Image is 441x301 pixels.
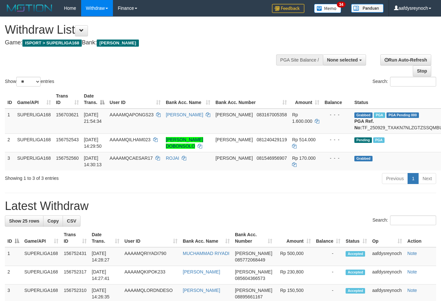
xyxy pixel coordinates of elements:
[386,112,419,118] span: PGA Pending
[323,54,366,65] button: None selected
[407,251,417,256] a: Note
[343,229,370,247] th: Status: activate to sort column ascending
[81,90,107,109] th: Date Trans.: activate to sort column descending
[15,152,54,170] td: SUPERLIGA168
[183,269,220,274] a: [PERSON_NAME]
[67,218,76,224] span: CSV
[5,23,288,36] h1: Withdraw List
[56,156,79,161] span: 156752560
[54,90,81,109] th: Trans ID: activate to sort column ascending
[84,137,102,149] span: [DATE] 14:29:50
[418,173,436,184] a: Next
[257,137,287,142] span: Copy 081240429119 to clipboard
[84,156,102,167] span: [DATE] 14:30:13
[370,229,405,247] th: Op: activate to sort column ascending
[346,288,365,294] span: Accepted
[408,173,419,184] a: 1
[382,173,408,184] a: Previous
[122,247,180,266] td: AAAAMQRIYADI790
[373,215,436,225] label: Search:
[390,215,436,225] input: Search:
[354,112,373,118] span: Grabbed
[47,218,59,224] span: Copy
[5,3,54,13] img: MOTION_logo.png
[5,172,179,181] div: Showing 1 to 3 of 3 entries
[235,269,272,274] span: [PERSON_NAME]
[374,112,385,118] span: Marked by aafchhiseyha
[213,90,289,109] th: Bank Acc. Number: activate to sort column ascending
[56,112,79,117] span: 156703621
[257,112,287,117] span: Copy 083167005358 to clipboard
[122,229,180,247] th: User ID: activate to sort column ascending
[292,156,315,161] span: Rp 170.000
[314,4,341,13] img: Button%20Memo.svg
[89,247,122,266] td: [DATE] 14:28:27
[63,215,80,226] a: CSV
[89,266,122,284] td: [DATE] 14:27:41
[215,156,253,161] span: [PERSON_NAME]
[5,90,15,109] th: ID
[22,247,61,266] td: SUPERLIGA168
[370,247,405,266] td: aafdysreynoch
[275,229,313,247] th: Amount: activate to sort column ascending
[5,200,436,213] h1: Latest Withdraw
[370,266,405,284] td: aafdysreynoch
[180,229,232,247] th: Bank Acc. Name: activate to sort column ascending
[405,229,436,247] th: Action
[313,229,343,247] th: Balance: activate to sort column ascending
[22,229,61,247] th: Game/API: activate to sort column ascending
[354,156,373,161] span: Grabbed
[235,294,263,299] span: Copy 08895661167 to clipboard
[325,111,349,118] div: - - -
[275,247,313,266] td: Rp 500,000
[322,90,352,109] th: Balance
[275,266,313,284] td: Rp 230,800
[166,137,203,149] a: [PERSON_NAME] DOBONSOLO
[337,2,346,7] span: 34
[110,156,153,161] span: AAAAMQCAESAR17
[351,4,384,13] img: panduan.png
[163,90,213,109] th: Bank Acc. Name: activate to sort column ascending
[183,251,229,256] a: MUCHAMMAD RIYADI
[373,77,436,87] label: Search:
[354,137,372,143] span: Pending
[313,247,343,266] td: -
[413,65,431,76] a: Stop
[346,251,365,257] span: Accepted
[327,57,358,63] span: None selected
[22,40,82,47] span: ISPORT > SUPERLIGA168
[89,229,122,247] th: Date Trans.: activate to sort column ascending
[5,266,22,284] td: 2
[276,54,323,65] div: PGA Site Balance /
[5,247,22,266] td: 1
[5,152,15,170] td: 3
[292,137,315,142] span: Rp 514.000
[407,288,417,293] a: Note
[16,77,41,87] select: Showentries
[289,90,322,109] th: Amount: activate to sort column ascending
[61,229,89,247] th: Trans ID: activate to sort column ascending
[183,288,220,293] a: [PERSON_NAME]
[166,156,179,161] a: ROJAI
[325,155,349,161] div: - - -
[110,112,153,117] span: AAAAMQAPONGS23
[15,133,54,152] td: SUPERLIGA168
[292,112,312,124] span: Rp 1.600.000
[110,137,151,142] span: AAAAMQILHAM023
[43,215,63,226] a: Copy
[235,276,265,281] span: Copy 085604366573 to clipboard
[407,269,417,274] a: Note
[61,247,89,266] td: 156752431
[272,4,304,13] img: Feedback.jpg
[5,215,43,226] a: Show 25 rows
[390,77,436,87] input: Search:
[15,90,54,109] th: Game/API: activate to sort column ascending
[232,229,275,247] th: Bank Acc. Number: activate to sort column ascending
[15,109,54,134] td: SUPERLIGA168
[5,109,15,134] td: 1
[122,266,180,284] td: AAAAMQKIPOK233
[215,112,253,117] span: [PERSON_NAME]
[84,112,102,124] span: [DATE] 21:54:34
[166,112,203,117] a: [PERSON_NAME]
[325,136,349,143] div: - - -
